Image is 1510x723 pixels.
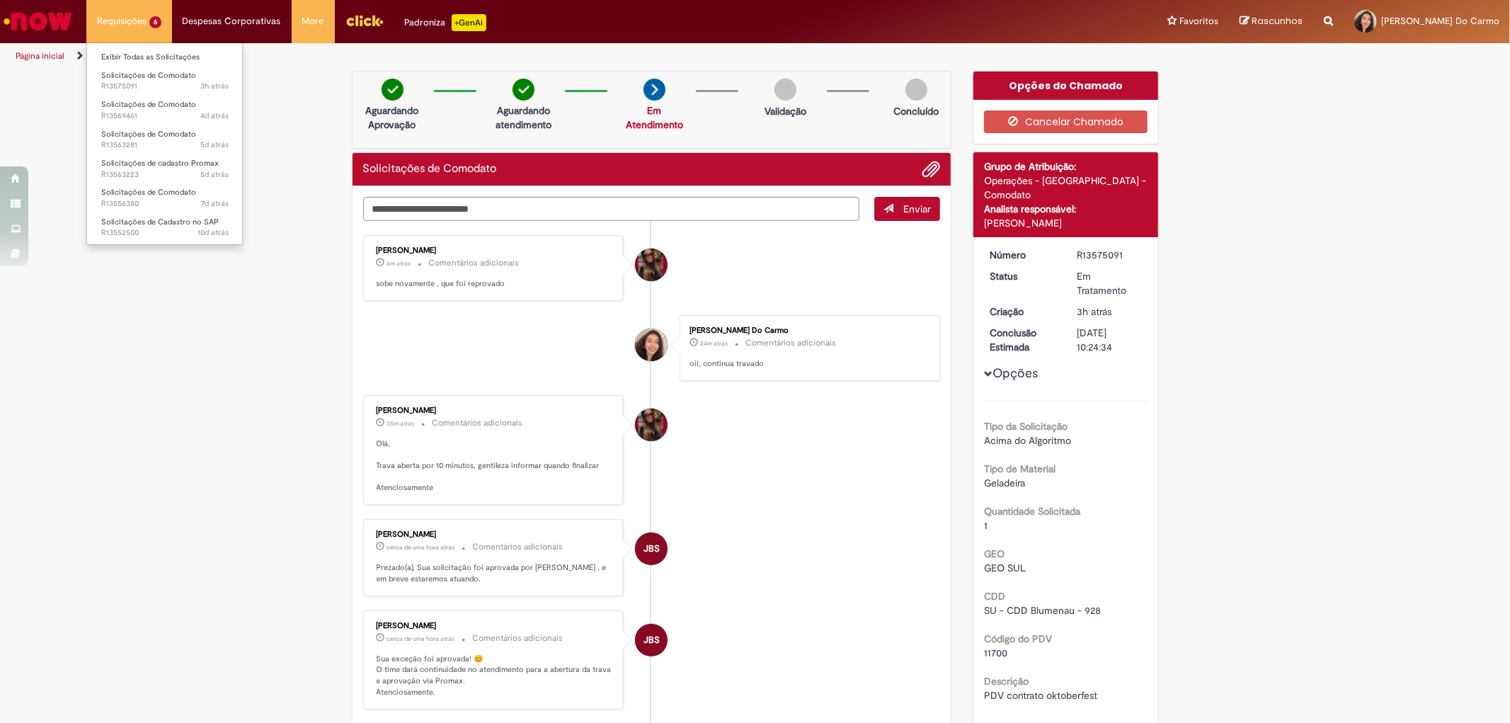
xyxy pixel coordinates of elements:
span: cerca de uma hora atrás [387,543,455,552]
div: Padroniza [405,14,486,31]
div: [PERSON_NAME] [377,622,612,630]
span: Solicitações de cadastro Promax [101,158,219,169]
button: Cancelar Chamado [984,110,1148,133]
p: Sua exceção foi aprovada! 😊 O time dará continuidade no atendimento para a abertura da trava e ap... [377,654,612,698]
ul: Trilhas de página [11,43,996,69]
span: GEO SUL [984,562,1026,574]
span: JBS [644,623,660,657]
span: Solicitações de Comodato [101,70,196,81]
div: Alice De Assis Do Carmo [635,329,668,361]
p: Validação [765,104,806,118]
span: 35m atrás [387,419,415,428]
b: CDD [984,590,1005,603]
img: check-circle-green.png [513,79,534,101]
a: Exibir Todas as Solicitações [87,50,243,65]
div: [DATE] 10:24:34 [1077,326,1143,354]
a: Aberto R13569461 : Solicitações de Comodato [87,97,243,123]
ul: Requisições [86,42,243,245]
p: oii, continua travado [690,358,925,370]
time: 24/09/2025 14:19:23 [200,169,229,180]
span: cerca de uma hora atrás [387,634,455,643]
div: Grupo de Atribuição: [984,159,1148,173]
dt: Status [979,269,1066,283]
p: sobe novamente , que foi reprovado [377,278,612,290]
a: Página inicial [16,50,64,62]
dt: Criação [979,304,1066,319]
span: R13569461 [101,110,229,122]
div: [PERSON_NAME] [377,530,612,539]
div: Desiree da Silva Germano [635,249,668,281]
b: Código do PDV [984,632,1052,645]
div: [PERSON_NAME] [377,406,612,415]
span: Solicitações de Cadastro no SAP [101,217,219,227]
time: 29/09/2025 11:04:47 [700,339,728,348]
span: Favoritos [1179,14,1218,28]
time: 29/09/2025 10:24:29 [387,634,455,643]
span: Acima do Algoritmo [984,434,1071,447]
span: More [302,14,324,28]
span: Requisições [97,14,147,28]
div: [PERSON_NAME] [377,246,612,255]
b: Quantidade Solicitada [984,505,1080,518]
b: GEO [984,547,1005,560]
time: 29/09/2025 08:54:30 [1077,305,1111,318]
div: 29/09/2025 08:54:30 [1077,304,1143,319]
button: Adicionar anexos [922,160,940,178]
time: 20/09/2025 09:57:36 [198,227,229,238]
span: 11700 [984,647,1007,659]
span: R13563281 [101,140,229,151]
a: Em Atendimento [626,104,683,131]
span: 4d atrás [200,110,229,121]
img: arrow-next.png [644,79,665,101]
span: Solicitações de Comodato [101,187,196,198]
time: 26/09/2025 09:45:08 [200,110,229,121]
h2: Solicitações de Comodato Histórico de tíquete [363,163,497,176]
a: Aberto R13552500 : Solicitações de Cadastro no SAP [87,215,243,241]
span: SU - CDD Blumenau - 928 [984,604,1101,617]
span: Rascunhos [1252,14,1303,28]
span: 10d atrás [198,227,229,238]
span: R13575091 [101,81,229,92]
img: img-circle-grey.png [774,79,796,101]
a: Aberto R13563281 : Solicitações de Comodato [87,127,243,153]
dt: Conclusão Estimada [979,326,1066,354]
span: [PERSON_NAME] Do Carmo [1381,15,1499,27]
time: 29/09/2025 08:54:31 [200,81,229,91]
p: Aguardando Aprovação [358,103,427,132]
img: click_logo_yellow_360x200.png [345,10,384,31]
dt: Número [979,248,1066,262]
span: 7d atrás [201,198,229,209]
span: R13563223 [101,169,229,181]
time: 29/09/2025 10:24:34 [387,543,455,552]
small: Comentários adicionais [745,337,836,349]
div: Jacqueline Batista Shiota [635,533,668,565]
div: [PERSON_NAME] [984,216,1148,230]
div: Operações - [GEOGRAPHIC_DATA] - Comodato [984,173,1148,202]
div: Em Tratamento [1077,269,1143,297]
div: Opções do Chamado [973,72,1158,100]
p: Olá, Trava aberta por 10 minutos, gentileza informar quando finalizar Atenciosamente [377,438,612,494]
small: Comentários adicionais [429,257,520,269]
time: 29/09/2025 11:22:03 [387,259,411,268]
span: R13556380 [101,198,229,210]
img: check-circle-green.png [382,79,404,101]
a: Aberto R13575091 : Solicitações de Comodato [87,68,243,94]
time: 24/09/2025 14:28:01 [200,140,229,150]
span: Geladeira [984,477,1025,489]
a: Aberto R13556380 : Solicitações de Comodato [87,185,243,211]
span: JBS [644,532,660,566]
div: Jacqueline Batista Shiota [635,624,668,656]
time: 22/09/2025 16:49:55 [201,198,229,209]
span: Enviar [903,203,931,215]
span: Solicitações de Comodato [101,99,196,110]
span: Solicitações de Comodato [101,129,196,140]
small: Comentários adicionais [433,417,523,429]
span: 5d atrás [200,140,229,150]
p: Aguardando atendimento [489,103,558,132]
textarea: Digite sua mensagem aqui... [363,197,860,221]
div: R13575091 [1077,248,1143,262]
b: Tipo da Solicitação [984,420,1068,433]
small: Comentários adicionais [473,541,564,553]
span: 6m atrás [387,259,411,268]
p: Prezado(a), Sua solicitação foi aprovada por [PERSON_NAME] , e em breve estaremos atuando. [377,562,612,584]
